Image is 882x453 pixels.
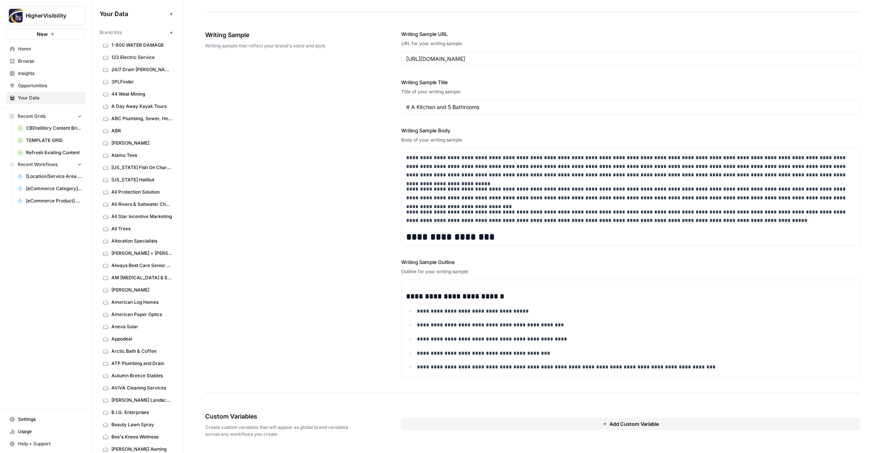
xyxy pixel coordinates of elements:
[9,9,23,23] img: HigherVisibility Logo
[100,259,176,272] a: Always Best Care Senior Services
[18,161,57,168] span: Recent Workflows
[6,111,85,122] button: Recent Grids
[111,91,172,98] span: 44 West Mining
[406,103,856,111] input: Game Day Gear Guide
[14,147,85,159] a: Refresh Existing Content
[6,55,85,67] a: Browse
[100,51,176,64] a: 123 Electric Service
[401,418,861,430] button: Add Custom Variable
[18,70,82,77] span: Insights
[14,122,85,134] a: CBDistillery Content Briefs
[18,113,46,120] span: Recent Grids
[18,428,82,435] span: Usage
[6,43,85,55] a: Home
[100,174,176,186] a: [US_STATE] Halibut
[111,140,172,147] span: [PERSON_NAME]
[406,55,856,63] input: www.sundaysoccer.com/game-day
[100,235,176,247] a: Alteration Specialists
[14,170,85,183] a: [Location/Service Area Page] Content Brief to Service Page
[401,30,861,38] label: Writing Sample URL
[111,299,172,306] span: American Log Homes
[401,88,861,95] div: Title of your writing sample
[6,80,85,92] a: Opportunities
[111,42,172,49] span: 1-800 WATER DAMAGE
[205,412,358,421] span: Custom Variables
[401,40,861,47] div: URL for your writing sample
[111,103,172,110] span: A Day Away Kayak Tours
[26,125,82,132] span: CBDistillery Content Briefs
[111,336,172,342] span: Appodeal
[18,95,82,101] span: Your Data
[100,357,176,370] a: ATP Plumbing and Drain
[111,176,172,183] span: [US_STATE] Halibut
[100,406,176,419] a: B.I.G. Enterprises
[100,333,176,345] a: Appodeal
[111,385,172,391] span: AViVA Cleaning Services
[26,149,82,156] span: Refresh Existing Content
[14,183,85,195] a: [eCommerce Category] Content Brief to Category Page
[111,311,172,318] span: American Paper Optics
[111,397,172,404] span: [PERSON_NAME] Landscapes
[6,425,85,438] a: Usage
[100,100,176,112] a: A Day Away Kayak Tours
[26,197,82,204] span: [eCommerce Product] Keyword to Content Brief
[401,258,861,266] label: Writing Sample Outline
[100,112,176,125] a: ABC Plumbing, Sewer, Heating, Cooling and Electric
[18,416,82,423] span: Settings
[100,321,176,333] a: Aneva Solar
[26,12,72,20] span: HigherVisibility
[100,29,122,36] span: Brand Kits
[111,115,172,122] span: ABC Plumbing, Sewer, Heating, Cooling and Electric
[111,360,172,367] span: ATP Plumbing and Drain
[401,268,861,275] div: Outline for your writing sample
[111,189,172,196] span: All Protection Solution
[100,223,176,235] a: All Trees
[401,137,861,143] div: Body of your writing sample
[111,213,172,220] span: All Star Incentive Marketing
[111,372,172,379] span: Autumn Breeze Stables
[100,431,176,443] a: Bee's Knees Wellness
[111,201,172,208] span: All Rivers & Saltwater Charters
[111,446,172,453] span: [PERSON_NAME] Awning
[100,419,176,431] a: Beauty Lawn Spray
[6,438,85,450] button: Help + Support
[205,42,358,49] span: Writing sample that reflect your brand's voice and style.
[100,137,176,149] a: [PERSON_NAME]
[26,173,82,180] span: [Location/Service Area Page] Content Brief to Service Page
[6,6,85,25] button: Workspace: HigherVisibility
[111,152,172,159] span: Alamo Tees
[100,210,176,223] a: All Star Incentive Marketing
[111,127,172,134] span: ABR
[111,421,172,428] span: Beauty Lawn Spray
[18,82,82,89] span: Opportunities
[111,164,172,171] span: [US_STATE] Fish On Charters
[6,92,85,104] a: Your Data
[609,420,659,428] span: Add Custom Variable
[111,433,172,440] span: Bee's Knees Wellness
[18,440,82,447] span: Help + Support
[111,287,172,293] span: [PERSON_NAME]
[100,308,176,321] a: American Paper Optics
[100,149,176,161] a: Alamo Tees
[100,284,176,296] a: [PERSON_NAME]
[111,323,172,330] span: Aneva Solar
[100,198,176,210] a: All Rivers & Saltwater Charters
[26,137,82,144] span: TEMPLATE GRID
[6,28,85,40] button: New
[100,161,176,174] a: [US_STATE] Fish On Charters
[100,296,176,308] a: American Log Homes
[111,238,172,244] span: Alteration Specialists
[100,186,176,198] a: All Protection Solution
[100,370,176,382] a: Autumn Breeze Stables
[401,78,861,86] label: Writing Sample Title
[401,127,861,134] label: Writing Sample Body
[111,262,172,269] span: Always Best Care Senior Services
[100,382,176,394] a: AViVA Cleaning Services
[100,247,176,259] a: [PERSON_NAME] + [PERSON_NAME]
[111,409,172,416] span: B.I.G. Enterprises
[100,76,176,88] a: 3PLFinder
[100,125,176,137] a: ABR
[6,67,85,80] a: Insights
[111,274,172,281] span: AM [MEDICAL_DATA] & Endocrinology Center
[100,88,176,100] a: 44 West Mining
